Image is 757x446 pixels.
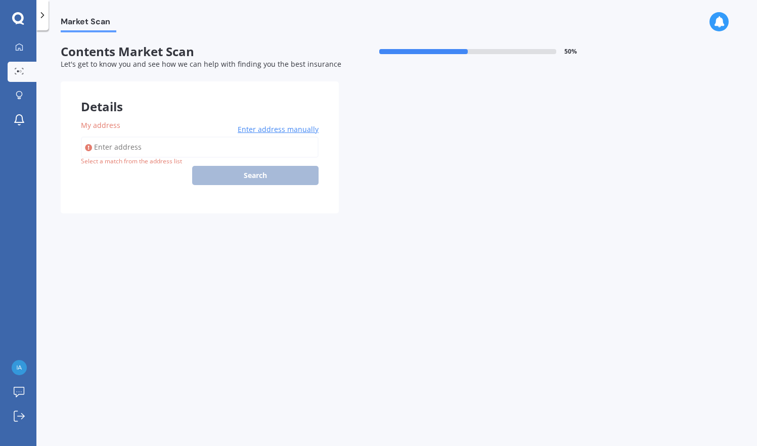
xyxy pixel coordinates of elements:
[12,360,27,375] img: c7d17c8aece11bd66c2538fd015a0b78
[61,44,339,59] span: Contents Market Scan
[61,59,341,69] span: Let's get to know you and see how we can help with finding you the best insurance
[238,124,319,135] span: Enter address manually
[61,81,339,112] div: Details
[81,157,182,166] div: Select a match from the address list
[61,17,116,30] span: Market Scan
[81,137,319,158] input: Enter address
[564,48,577,55] span: 50 %
[81,120,120,130] span: My address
